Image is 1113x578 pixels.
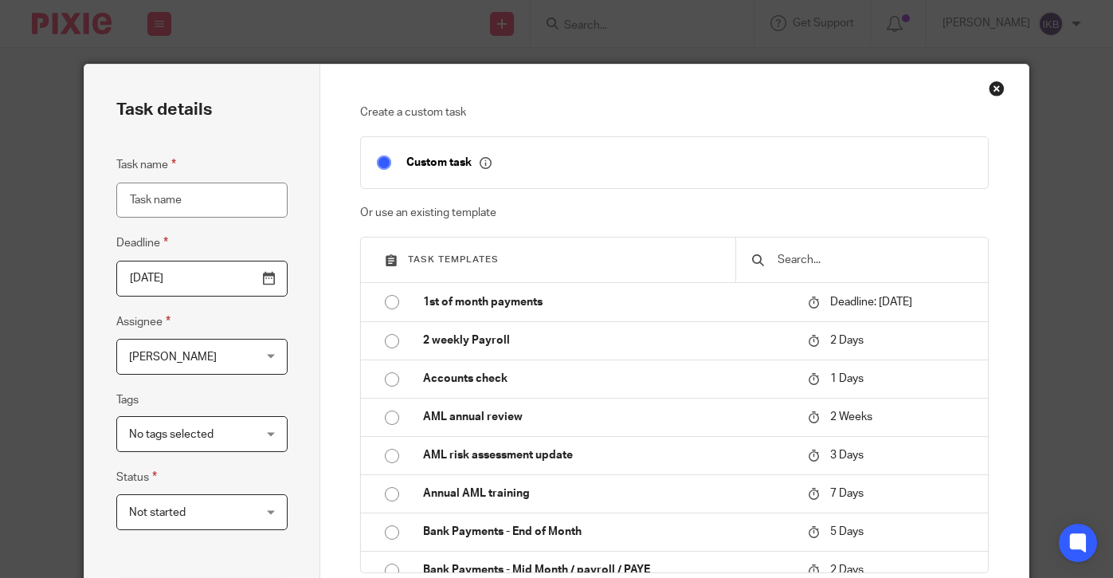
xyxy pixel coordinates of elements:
p: Or use an existing template [360,205,989,221]
input: Task name [116,183,288,218]
label: Assignee [116,313,170,331]
p: Accounts check [423,371,792,387]
h2: Task details [116,96,212,124]
span: 2 Days [830,564,864,576]
p: Bank Payments - End of Month [423,524,792,540]
label: Tags [116,392,139,408]
label: Deadline [116,234,168,252]
span: Deadline: [DATE] [830,297,912,308]
span: No tags selected [129,429,214,440]
p: AML risk assessment update [423,447,792,463]
p: Annual AML training [423,486,792,501]
p: Create a custom task [360,104,989,120]
p: AML annual review [423,409,792,425]
input: Search... [776,251,973,269]
span: Not started [129,507,186,518]
span: 5 Days [830,526,864,537]
p: 1st of month payments [423,294,792,310]
div: Close this dialog window [989,81,1005,96]
label: Status [116,468,157,486]
p: Custom task [406,155,492,170]
span: 3 Days [830,450,864,461]
p: 2 weekly Payroll [423,332,792,348]
span: 1 Days [830,373,864,384]
span: Task templates [408,255,499,264]
span: 7 Days [830,488,864,499]
input: Pick a date [116,261,288,297]
span: 2 Weeks [830,411,872,423]
span: 2 Days [830,335,864,346]
label: Task name [116,155,176,174]
span: [PERSON_NAME] [129,352,217,363]
p: Bank Payments - Mid Month / payroll / PAYE [423,562,792,578]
